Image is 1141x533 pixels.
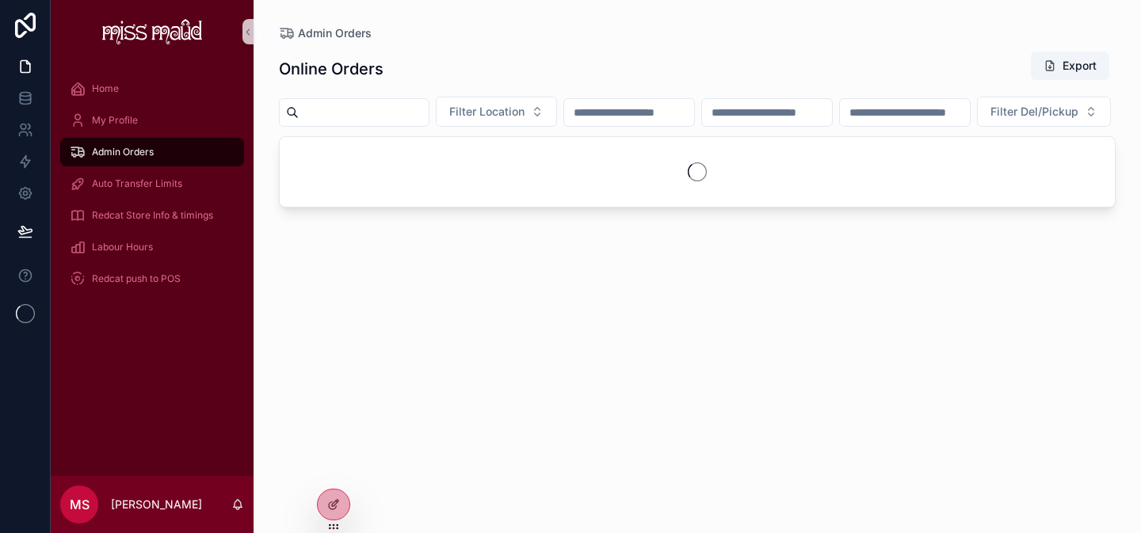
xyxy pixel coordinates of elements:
span: MS [70,495,90,514]
span: My Profile [92,114,138,127]
span: Auto Transfer Limits [92,177,182,190]
a: My Profile [60,106,244,135]
a: Redcat Store Info & timings [60,201,244,230]
button: Select Button [436,97,557,127]
h1: Online Orders [279,58,384,80]
button: Export [1031,51,1109,80]
span: Home [92,82,119,95]
span: Redcat Store Info & timings [92,209,213,222]
button: Select Button [977,97,1111,127]
img: App logo [102,19,203,44]
span: Filter Del/Pickup [990,104,1078,120]
a: Home [60,74,244,103]
span: Labour Hours [92,241,153,253]
a: Redcat push to POS [60,265,244,293]
span: Admin Orders [298,25,372,41]
a: Admin Orders [60,138,244,166]
div: scrollable content [51,63,254,314]
p: [PERSON_NAME] [111,497,202,512]
span: Redcat push to POS [92,272,181,285]
a: Labour Hours [60,233,244,261]
a: Auto Transfer Limits [60,169,244,198]
span: Filter Location [449,104,525,120]
span: Admin Orders [92,146,154,158]
a: Admin Orders [279,25,372,41]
